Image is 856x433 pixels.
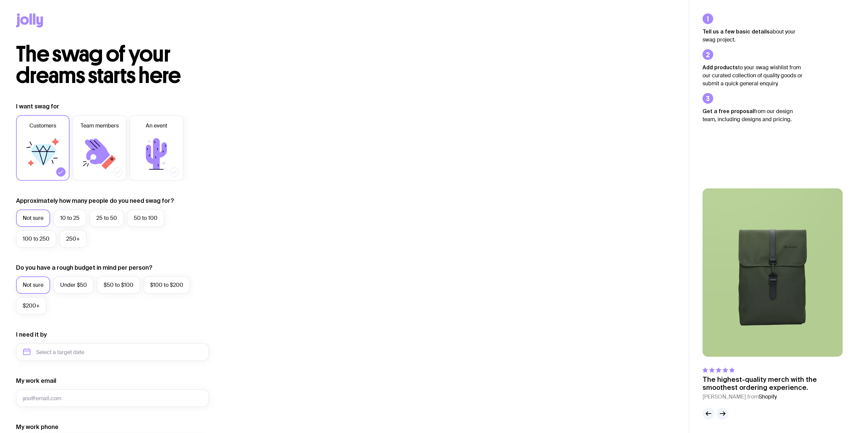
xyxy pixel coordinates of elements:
[16,209,50,227] label: Not sure
[127,209,164,227] label: 50 to 100
[16,343,209,361] input: Select a target date
[16,230,56,248] label: 100 to 250
[143,276,190,294] label: $100 to $200
[703,107,803,123] p: from our design team, including designs and pricing.
[16,377,56,385] label: My work email
[703,375,843,392] p: The highest-quality merch with the smoothest ordering experience.
[703,63,803,88] p: to your swag wishlist from our curated collection of quality goods or submit a quick general enqu...
[703,64,738,70] strong: Add products
[53,276,94,294] label: Under $50
[16,41,181,89] span: The swag of your dreams starts here
[16,389,209,407] input: you@email.com
[703,27,803,44] p: about your swag project.
[16,331,47,339] label: I need it by
[703,108,754,114] strong: Get a free proposal
[703,393,843,401] cite: [PERSON_NAME] from
[90,209,124,227] label: 25 to 50
[60,230,87,248] label: 250+
[16,264,152,272] label: Do you have a rough budget in mind per person?
[16,297,46,315] label: $200+
[97,276,140,294] label: $50 to $100
[16,423,59,431] label: My work phone
[53,209,86,227] label: 10 to 25
[16,102,59,110] label: I want swag for
[759,393,777,400] span: Shopify
[16,276,50,294] label: Not sure
[703,28,770,34] strong: Tell us a few basic details
[16,197,174,205] label: Approximately how many people do you need swag for?
[146,122,167,130] span: An event
[29,122,56,130] span: Customers
[81,122,119,130] span: Team members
